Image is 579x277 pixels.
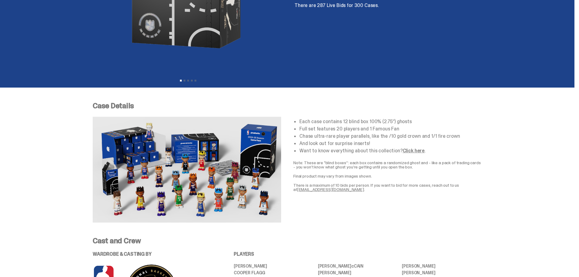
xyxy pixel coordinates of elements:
li: [PERSON_NAME] [402,271,482,275]
a: [EMAIL_ADDRESS][DOMAIN_NAME] [297,187,364,192]
button: View slide 3 [187,80,189,81]
p: There are 287 Live Bids for 300 Cases. [295,3,482,8]
li: [PERSON_NAME] [234,264,314,268]
li: Chase ultra-rare player parallels, like the /10 gold crown and 1/1 fire crown [299,134,482,139]
button: View slide 1 [180,80,182,81]
li: Cooper Flagg [234,271,314,275]
li: [PERSON_NAME] CAIN [318,264,398,268]
p: Case Details [93,102,482,109]
span: c [351,263,354,269]
p: There is a maximum of 10 bids per person. If you want to bid for more cases, reach out to us at . [293,183,482,192]
li: [PERSON_NAME] [402,264,482,268]
li: [PERSON_NAME] [318,271,398,275]
img: NBA-Case-Details.png [93,117,281,223]
button: View slide 2 [184,80,185,81]
p: Final product may vary from images shown. [293,174,482,178]
p: Cast and Crew [93,237,482,244]
li: And look out for surprise inserts! [299,141,482,146]
li: Each case contains 12 blind box 100% (2.75”) ghosts [299,119,482,124]
p: WARDROBE & CASTING BY [93,252,217,257]
button: View slide 5 [195,80,196,81]
li: Full set features 20 players and 1 Famous Fan [299,126,482,131]
li: Want to know everything about this collection? . [299,148,482,153]
button: View slide 4 [191,80,193,81]
a: Click here [403,147,425,154]
p: PLAYERS [234,252,482,257]
p: Note: These are "blind boxes”: each box contains a randomized ghost and - like a pack of trading ... [293,161,482,169]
